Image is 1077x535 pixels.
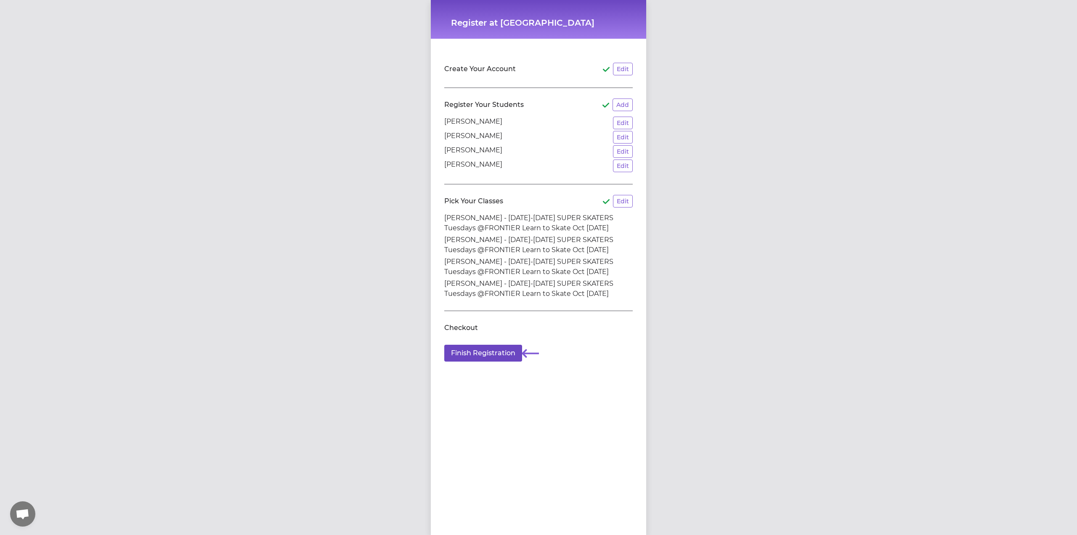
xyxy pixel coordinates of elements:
[444,117,502,129] p: [PERSON_NAME]
[613,195,633,208] button: Edit
[444,160,502,172] p: [PERSON_NAME]
[10,501,35,527] div: Open chat
[444,279,633,299] li: [PERSON_NAME] - [DATE]-[DATE] SUPER SKATERS Tuesdays @FRONTIER Learn to Skate Oct [DATE]
[444,235,633,255] li: [PERSON_NAME] - [DATE]-[DATE] SUPER SKATERS Tuesdays @FRONTIER Learn to Skate Oct [DATE]
[444,100,524,110] h2: Register Your Students
[444,145,502,158] p: [PERSON_NAME]
[444,323,478,333] h2: Checkout
[613,117,633,129] button: Edit
[613,160,633,172] button: Edit
[613,63,633,75] button: Edit
[451,17,626,29] h1: Register at [GEOGRAPHIC_DATA]
[444,257,633,277] li: [PERSON_NAME] - [DATE]-[DATE] SUPER SKATERS Tuesdays @FRONTIER Learn to Skate Oct [DATE]
[444,196,503,206] h2: Pick Your Classes
[444,64,516,74] h2: Create Your Account
[613,98,633,111] button: Add
[613,131,633,144] button: Edit
[444,131,502,144] p: [PERSON_NAME]
[444,213,633,233] li: [PERSON_NAME] - [DATE]-[DATE] SUPER SKATERS Tuesdays @FRONTIER Learn to Skate Oct [DATE]
[444,345,522,362] button: Finish Registration
[613,145,633,158] button: Edit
